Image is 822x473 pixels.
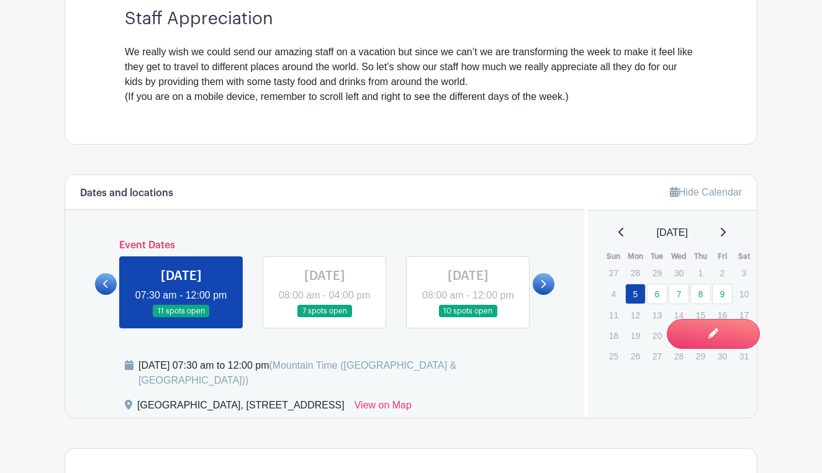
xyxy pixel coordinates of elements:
p: 12 [625,305,646,325]
p: 28 [669,346,689,366]
th: Sat [733,250,755,263]
p: 16 [712,305,733,325]
div: [DATE] 07:30 am to 12:00 pm [138,358,569,388]
p: 29 [690,346,711,366]
p: 11 [603,305,624,325]
p: 20 [647,326,667,345]
a: 5 [625,284,646,304]
span: (Mountain Time ([GEOGRAPHIC_DATA] & [GEOGRAPHIC_DATA])) [138,360,456,385]
p: 27 [647,346,667,366]
a: View on Map [355,398,412,418]
th: Sun [603,250,625,263]
p: 4 [603,284,624,304]
a: 8 [690,284,711,304]
p: 14 [669,305,689,325]
p: 18 [603,326,624,345]
th: Tue [646,250,668,263]
p: 30 [669,263,689,282]
a: 9 [712,284,733,304]
th: Mon [625,250,646,263]
p: 26 [625,346,646,366]
p: 10 [734,284,754,304]
p: 30 [712,346,733,366]
p: 19 [625,326,646,345]
th: Fri [711,250,733,263]
th: Thu [690,250,711,263]
p: 3 [734,263,754,282]
h6: Event Dates [117,240,533,251]
th: Wed [668,250,690,263]
a: 7 [669,284,689,304]
div: [GEOGRAPHIC_DATA], [STREET_ADDRESS] [137,398,345,418]
p: 1 [690,263,711,282]
a: Hide Calendar [670,187,742,197]
a: 6 [647,284,667,304]
p: 17 [734,305,754,325]
p: 25 [603,346,624,366]
span: [DATE] [657,225,688,240]
h6: Dates and locations [80,187,173,199]
p: 28 [625,263,646,282]
p: 2 [712,263,733,282]
p: 27 [603,263,624,282]
p: 15 [690,305,711,325]
p: 29 [647,263,667,282]
h3: Staff Appreciation [125,9,697,30]
div: We really wish we could send our amazing staff on a vacation but since we can’t we are transformi... [125,45,697,104]
p: 31 [734,346,754,366]
p: 13 [647,305,667,325]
